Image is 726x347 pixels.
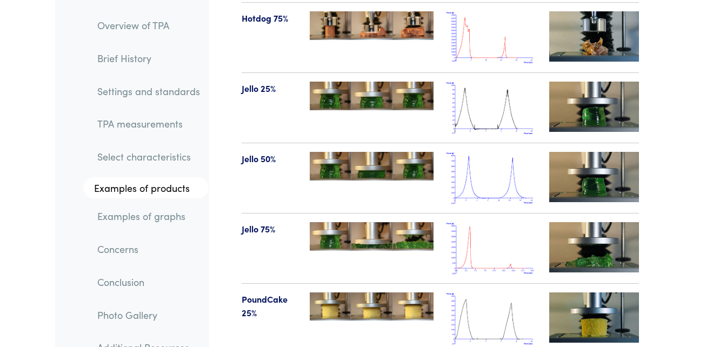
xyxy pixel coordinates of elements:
[89,46,209,71] a: Brief History
[310,152,434,181] img: jello-50-123-tpa.jpg
[89,78,209,103] a: Settings and standards
[89,111,209,136] a: TPA measurements
[83,177,209,199] a: Examples of products
[89,237,209,262] a: Concerns
[549,82,639,132] img: jello-videotn-25.jpg
[549,11,639,62] img: hotdog-videotn-75.jpg
[242,11,297,25] p: Hotdog 75%
[242,292,297,320] p: PoundCake 25%
[447,82,536,134] img: jello_tpa_25.png
[447,152,536,204] img: jello_tpa_50.png
[242,222,297,236] p: Jello 75%
[310,222,434,251] img: jello-75-123-tpa.jpg
[89,13,209,38] a: Overview of TPA
[89,204,209,229] a: Examples of graphs
[310,292,434,321] img: poundcake-25-123-tpa.jpg
[549,152,639,202] img: jello-videotn-50.jpg
[447,292,536,345] img: poundcake_tpa_25.png
[310,82,434,110] img: jello-25-123-tpa.jpg
[89,144,209,169] a: Select characteristics
[242,152,297,166] p: Jello 50%
[89,302,209,327] a: Photo Gallery
[549,292,639,343] img: poundcake-videotn-25.jpg
[549,222,639,272] img: jello-videotn-75.jpg
[89,270,209,295] a: Conclusion
[310,11,434,40] img: hotdog-75-123-tpa.jpg
[447,222,536,275] img: jello_tpa_75.png
[242,82,297,96] p: Jello 25%
[447,11,536,64] img: hotdog_tpa_75.png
